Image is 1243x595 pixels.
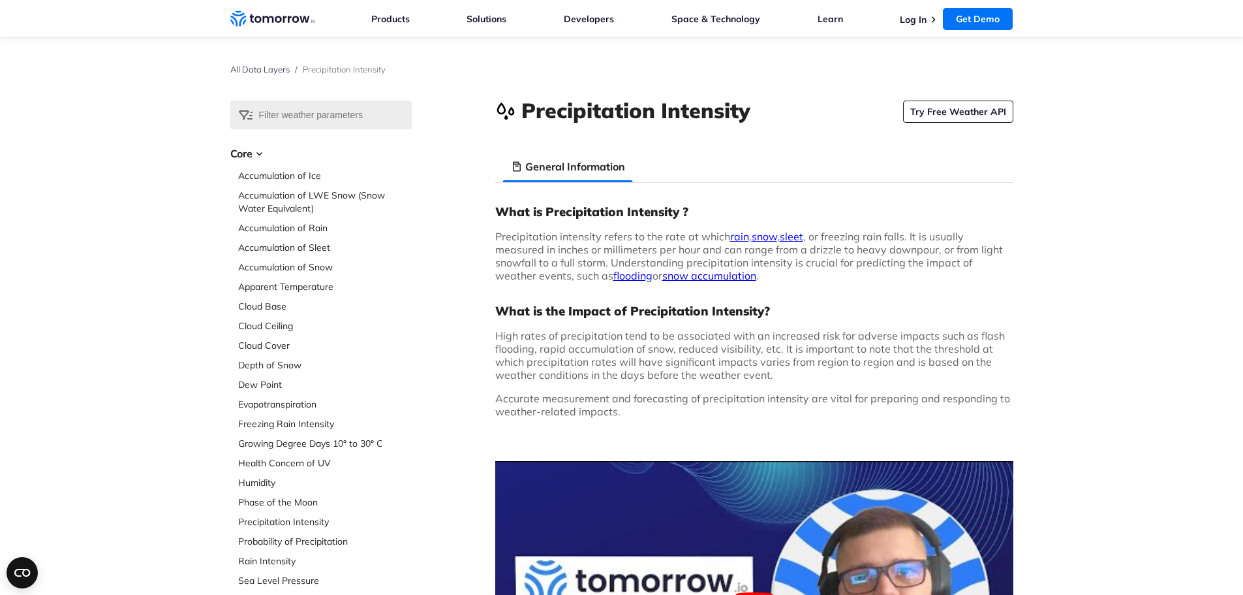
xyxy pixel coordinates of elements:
[780,230,803,243] a: sleet
[730,230,749,243] a: rain
[238,189,412,215] a: Accumulation of LWE Snow (Snow Water Equivalent)
[238,241,412,254] a: Accumulation of Sleet
[503,151,633,182] li: General Information
[467,13,506,25] a: Solutions
[238,496,412,509] a: Phase of the Moon
[238,339,412,352] a: Cloud Cover
[752,230,777,243] a: snow
[521,96,750,125] h1: Precipitation Intensity
[238,261,412,274] a: Accumulation of Snow
[495,204,1013,219] h3: What is Precipitation Intensity ?
[238,574,412,587] a: Sea Level Pressure
[7,557,38,588] button: Open CMP widget
[238,457,412,470] a: Health Concern of UV
[238,319,412,332] a: Cloud Ceiling
[230,101,412,129] input: Filter weather parameters
[238,300,412,313] a: Cloud Base
[303,64,386,74] span: Precipitation Intensity
[238,378,412,391] a: Dew Point
[495,230,1003,282] span: Precipitation intensity refers to the rate at which , , , or freezing rain falls. It is usually m...
[238,417,412,430] a: Freezing Rain Intensity
[238,515,412,528] a: Precipitation Intensity
[230,146,412,161] h3: Core
[238,476,412,489] a: Humidity
[900,14,927,25] a: Log In
[564,13,614,25] a: Developers
[238,221,412,234] a: Accumulation of Rain
[238,535,412,548] a: Probability of Precipitation
[238,359,412,372] a: Depth of Snow
[238,398,412,411] a: Evapotranspiration
[230,64,290,74] a: All Data Layers
[238,280,412,293] a: Apparent Temperature
[238,169,412,182] a: Accumulation of Ice
[495,329,1005,381] span: High rates of precipitation tend to be associated with an increased risk for adverse impacts such...
[671,13,760,25] a: Space & Technology
[495,392,1010,418] span: Accurate measurement and forecasting of precipitation intensity are vital for preparing and respo...
[230,9,315,29] a: Home link
[525,159,625,174] h3: General Information
[818,13,843,25] a: Learn
[943,8,1013,30] a: Get Demo
[238,555,412,568] a: Rain Intensity
[903,101,1013,123] a: Try Free Weather API
[495,303,1013,319] h3: What is the Impact of Precipitation Intensity?
[238,437,412,450] a: Growing Degree Days 10° to 30° C
[613,269,652,282] a: flooding
[371,13,410,25] a: Products
[295,64,298,74] span: /
[662,269,756,282] a: snow accumulation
